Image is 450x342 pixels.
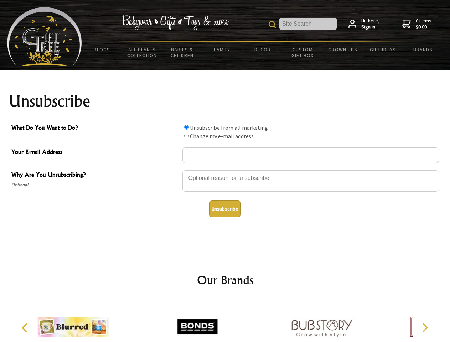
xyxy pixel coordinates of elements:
[11,181,179,189] span: Optional
[7,7,82,66] img: Babyware - Gifts - Toys and more...
[184,125,189,130] input: What Do You Want to Do?
[190,124,268,131] label: Unsubscribe from all marketing
[82,42,122,57] a: BLOGS
[18,320,33,336] button: Previous
[269,21,276,28] img: product search
[361,24,379,30] strong: Sign in
[11,123,179,134] span: What Do You Want to Do?
[11,170,179,181] span: Why Are You Unsubscribing?
[11,147,179,158] span: Your E-mail Address
[361,18,379,30] span: Hi there,
[184,134,189,138] input: What Do You Want to Do?
[182,147,439,163] input: Your E-mail Address
[283,42,323,63] a: Custom Gift Box
[322,42,363,57] a: Grown Ups
[9,93,442,110] h1: Unsubscribe
[242,42,283,57] a: Decor
[122,42,162,63] a: All Plants Collection
[182,170,439,192] textarea: Why Are You Unsubscribing?
[202,42,243,57] a: Family
[209,200,241,217] button: Unsubscribe
[279,18,337,30] input: Site Search
[348,18,379,30] a: Hi there,Sign in
[403,42,443,57] a: Brands
[122,15,229,30] img: Babywear - Gifts - Toys & more
[417,320,433,336] button: Next
[363,42,403,57] a: Gift Ideas
[416,17,431,30] span: 0 items
[416,24,431,30] strong: $0.00
[190,133,254,140] label: Change my e-mail address
[162,42,202,63] a: Babies & Children
[14,271,436,289] h2: Our Brands
[402,18,431,30] a: 0 items$0.00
